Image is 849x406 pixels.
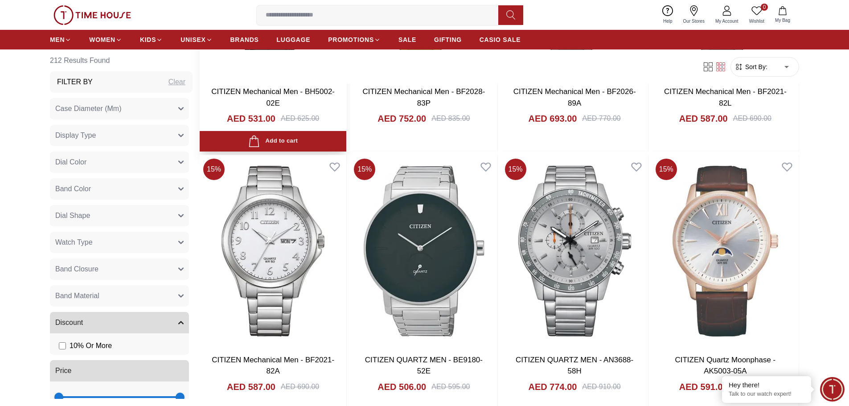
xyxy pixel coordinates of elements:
a: BRANDS [230,32,259,48]
span: WOMEN [89,35,115,44]
a: 0Wishlist [744,4,770,26]
a: CITIZEN Mechanical Men - BF2028-83P [362,87,485,107]
a: CITIZEN Mechanical Men - BH5002-02E [211,87,335,107]
div: AED 625.00 [281,113,319,124]
div: AED 690.00 [733,113,771,124]
button: Band Closure [50,258,189,280]
button: Band Material [50,285,189,307]
a: Help [658,4,678,26]
div: Clear [168,77,185,87]
h6: 212 Results Found [50,50,193,71]
span: Case Diameter (Mm) [55,103,121,114]
span: Band Color [55,184,91,194]
a: LUGGAGE [277,32,311,48]
a: CASIO SALE [480,32,521,48]
span: My Bag [771,17,794,24]
a: CITIZEN QUARTZ MEN - AN3688-58H [516,356,633,376]
h4: AED 506.00 [377,381,426,393]
span: Wishlist [746,18,768,25]
h4: AED 752.00 [377,112,426,125]
span: Our Stores [680,18,708,25]
span: UNISEX [180,35,205,44]
button: Sort By: [734,62,767,71]
h4: AED 587.00 [679,112,728,125]
p: Talk to our watch expert! [729,390,804,398]
button: Discount [50,312,189,333]
a: Our Stores [678,4,710,26]
a: UNISEX [180,32,212,48]
a: SALE [398,32,416,48]
button: Band Color [50,178,189,200]
a: CITIZEN Quartz Moonphase - AK5003-05A [675,356,775,376]
h4: AED 591.00 [679,381,728,393]
span: Dial Color [55,157,86,168]
span: 10 % Or More [70,340,112,351]
h4: AED 693.00 [529,112,577,125]
span: PROMOTIONS [328,35,374,44]
div: AED 595.00 [431,381,470,392]
h3: Filter By [57,77,93,87]
span: Band Closure [55,264,98,275]
div: AED 690.00 [281,381,319,392]
span: Watch Type [55,237,93,248]
img: CITIZEN QUARTZ MEN - AN3688-58H [501,155,648,347]
div: Chat Widget [820,377,845,402]
span: Sort By: [743,62,767,71]
span: Discount [55,317,83,328]
span: BRANDS [230,35,259,44]
a: PROMOTIONS [328,32,381,48]
div: Hey there! [729,381,804,390]
span: 15 % [505,159,526,180]
h4: AED 587.00 [227,381,275,393]
a: CITIZEN Mechanical Men - BF2021-82L [664,87,787,107]
span: LUGGAGE [277,35,311,44]
a: WOMEN [89,32,122,48]
span: Price [55,365,71,376]
a: KIDS [140,32,163,48]
img: CITIZEN QUARTZ MEN - BE9180-52E [350,155,497,347]
button: Display Type [50,125,189,146]
img: CITIZEN Quartz Moonphase - AK5003-05A [652,155,799,347]
span: Dial Shape [55,210,90,221]
a: CITIZEN Mechanical Men - BF2026-89A [513,87,636,107]
input: 10% Or More [59,342,66,349]
a: GIFTING [434,32,462,48]
span: Help [660,18,676,25]
h4: AED 774.00 [529,381,577,393]
span: KIDS [140,35,156,44]
span: Band Material [55,291,99,301]
button: Case Diameter (Mm) [50,98,189,119]
button: Dial Shape [50,205,189,226]
div: Add to cart [248,135,298,148]
span: CASIO SALE [480,35,521,44]
h4: AED 531.00 [227,112,275,125]
span: My Account [712,18,742,25]
button: Add to cart [200,131,346,152]
div: AED 770.00 [582,113,620,124]
span: 15 % [354,159,375,180]
button: Watch Type [50,232,189,253]
img: CITIZEN Mechanical Men - BF2021-82A [200,155,346,347]
span: 15 % [203,159,225,180]
span: Display Type [55,130,96,141]
a: MEN [50,32,71,48]
span: GIFTING [434,35,462,44]
span: SALE [398,35,416,44]
span: 15 % [656,159,677,180]
button: Dial Color [50,152,189,173]
button: Price [50,360,189,381]
span: MEN [50,35,65,44]
span: 0 [761,4,768,11]
div: AED 835.00 [431,113,470,124]
a: CITIZEN QUARTZ MEN - BE9180-52E [365,356,483,376]
a: CITIZEN Mechanical Men - BF2021-82A [212,356,334,376]
img: ... [53,5,131,25]
div: AED 910.00 [582,381,620,392]
button: My Bag [770,4,796,25]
